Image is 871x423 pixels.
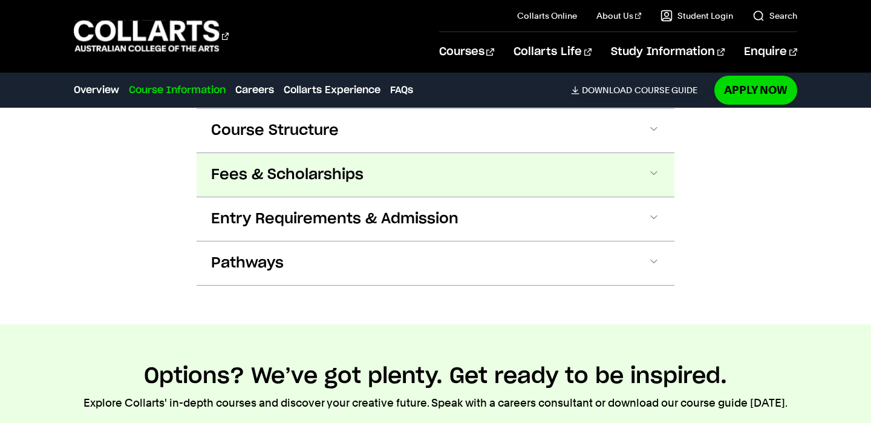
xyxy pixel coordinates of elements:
[284,83,380,97] a: Collarts Experience
[211,121,339,140] span: Course Structure
[144,363,727,390] h2: Options? We’ve got plenty. Get ready to be inspired.
[517,10,577,22] a: Collarts Online
[197,153,674,197] button: Fees & Scholarships
[752,10,797,22] a: Search
[596,10,641,22] a: About Us
[83,395,788,412] p: Explore Collarts' in-depth courses and discover your creative future. Speak with a careers consul...
[197,197,674,241] button: Entry Requirements & Admission
[744,32,797,72] a: Enquire
[74,83,119,97] a: Overview
[74,19,229,53] div: Go to homepage
[211,209,458,229] span: Entry Requirements & Admission
[129,83,226,97] a: Course Information
[235,83,274,97] a: Careers
[514,32,592,72] a: Collarts Life
[439,32,494,72] a: Courses
[197,241,674,285] button: Pathways
[661,10,733,22] a: Student Login
[211,254,284,273] span: Pathways
[582,85,632,96] span: Download
[571,85,707,96] a: DownloadCourse Guide
[714,76,797,104] a: Apply Now
[211,165,364,185] span: Fees & Scholarships
[390,83,413,97] a: FAQs
[197,109,674,152] button: Course Structure
[611,32,725,72] a: Study Information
